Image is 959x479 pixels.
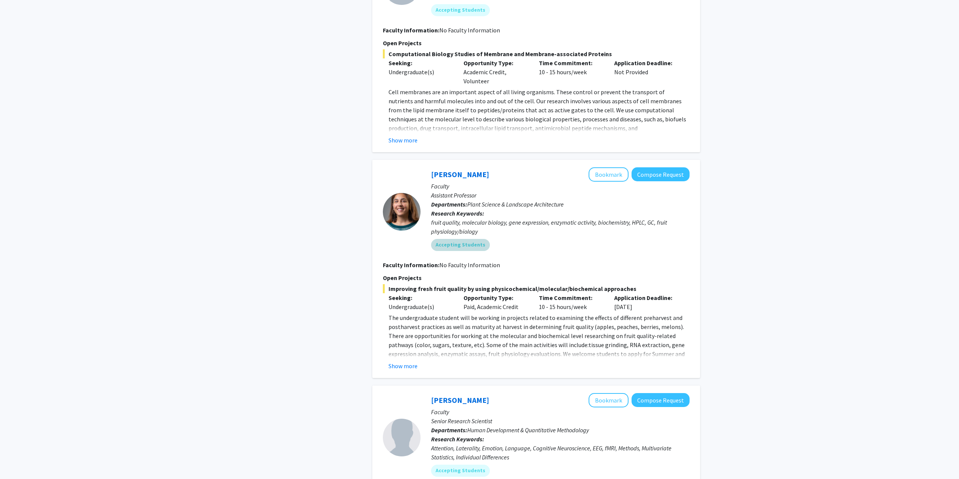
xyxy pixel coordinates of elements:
[383,273,690,282] p: Open Projects
[431,435,484,443] b: Research Keywords:
[431,200,467,208] b: Departments:
[467,200,564,208] span: Plant Science & Landscape Architecture
[431,465,490,477] mat-chip: Accepting Students
[388,302,453,311] div: Undergraduate(s)
[431,210,484,217] b: Research Keywords:
[6,445,32,473] iframe: Chat
[383,49,690,58] span: Computational Biology Studies of Membrane and Membrane-associated Proteins
[383,26,439,34] b: Faculty Information:
[439,261,500,269] span: No Faculty Information
[388,67,453,77] div: Undergraduate(s)
[383,38,690,47] p: Open Projects
[388,136,418,145] button: Show more
[614,58,678,67] p: Application Deadline:
[467,426,589,434] span: Human Development & Quantitative Methodology
[383,284,690,293] span: Improving fresh fruit quality by using physicochemical/molecular/biochemical approaches
[388,361,418,370] button: Show more
[388,293,453,302] p: Seeking:
[431,426,467,434] b: Departments:
[632,167,690,181] button: Compose Request to Macarena Farcuh Yuri
[539,293,603,302] p: Time Commitment:
[431,4,490,16] mat-chip: Accepting Students
[458,293,533,311] div: Paid, Academic Credit
[431,170,489,179] a: [PERSON_NAME]
[614,293,678,302] p: Application Deadline:
[539,58,603,67] p: Time Commitment:
[388,58,453,67] p: Seeking:
[388,314,685,376] span: The undergraduate student will be working in projects related to examining the effects of differe...
[431,182,690,191] p: Faculty
[463,293,528,302] p: Opportunity Type:
[533,58,609,86] div: 10 - 15 hours/week
[609,293,684,311] div: [DATE]
[589,393,629,407] button: Add Joseph Dien to Bookmarks
[533,293,609,311] div: 10 - 15 hours/week
[383,261,439,269] b: Faculty Information:
[431,191,690,200] p: Assistant Professor
[458,58,533,86] div: Academic Credit, Volunteer
[431,444,690,462] div: Attention, Laterality, Emotion, Language, Cognitive Neuroscience, EEG, fMRI, Methods, Multivariat...
[609,58,684,86] div: Not Provided
[589,167,629,182] button: Add Macarena Farcuh Yuri to Bookmarks
[431,395,489,405] a: [PERSON_NAME]
[388,87,690,178] p: Cell membranes are an important aspect of all living organisms. These control or prevent the tran...
[463,58,528,67] p: Opportunity Type:
[431,407,690,416] p: Faculty
[431,239,490,251] mat-chip: Accepting Students
[439,26,500,34] span: No Faculty Information
[431,218,690,236] div: fruit quality, molecular biology, gene expression, enzymatic activity, biochemistry, HPLC, GC, fr...
[431,416,690,425] p: Senior Research Scientist
[632,393,690,407] button: Compose Request to Joseph Dien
